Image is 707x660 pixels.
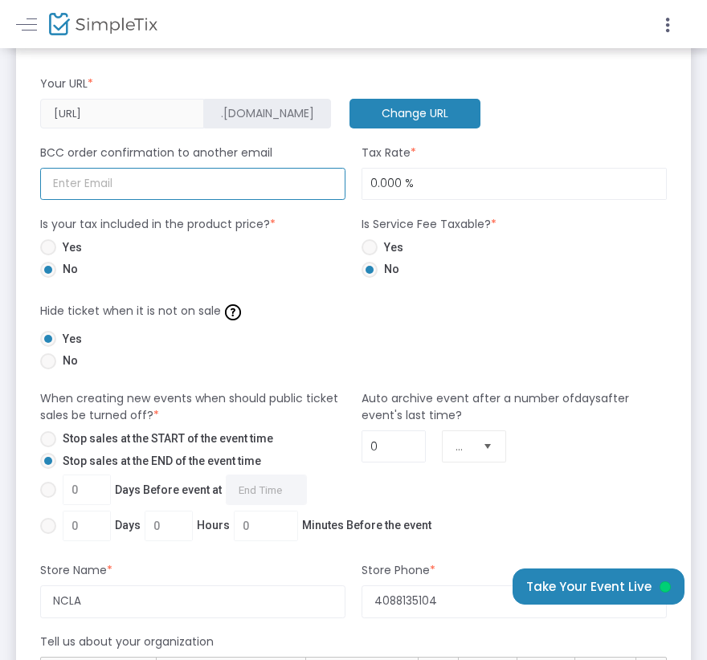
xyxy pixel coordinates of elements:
m-panel-subtitle: Your URL [40,75,93,92]
m-button: Change URL [349,99,480,128]
span: Days Hours [56,511,431,541]
m-panel-subtitle: Is your tax included in the product price? [40,216,276,233]
m-panel-subtitle: Tell us about your organization [40,634,214,650]
m-panel-subtitle: Store Phone [362,562,435,579]
input: Enter Email [40,168,345,201]
m-panel-subtitle: Tax Rate [362,145,416,161]
span: Stop sales at the END of the event time [56,453,261,470]
span: No [378,261,399,278]
input: Enter Store Name [40,585,345,618]
m-panel-subtitle: Is Service Fee Taxable? [362,216,497,233]
m-panel-subtitle: Store Name [40,562,112,579]
span: Yes [56,331,82,348]
span: Days Before event at [56,475,307,505]
img: question-mark [225,304,241,320]
span: Days [456,438,470,454]
span: No [56,352,78,369]
span: .[DOMAIN_NAME] [221,105,314,122]
input: Days Before event at [226,475,307,505]
span: days [574,390,601,406]
button: Select [476,431,499,462]
span: No [56,261,78,278]
m-panel-subtitle: When creating new events when should public ticket sales be turned off? [40,390,345,424]
m-panel-subtitle: Auto archive event after a number of after event's last time? [362,390,667,424]
button: Take Your Event Live [513,568,685,605]
input: Enter phone Number [362,585,667,618]
m-panel-subtitle: BCC order confirmation to another email [40,145,272,161]
m-panel-subtitle: Hide ticket when it is not on sale [40,299,245,324]
span: Yes [378,239,403,256]
span: Stop sales at the START of the event time [56,430,273,447]
span: Minutes Before the event [302,517,431,534]
input: Tax Rate [362,169,666,199]
span: Yes [56,239,82,256]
